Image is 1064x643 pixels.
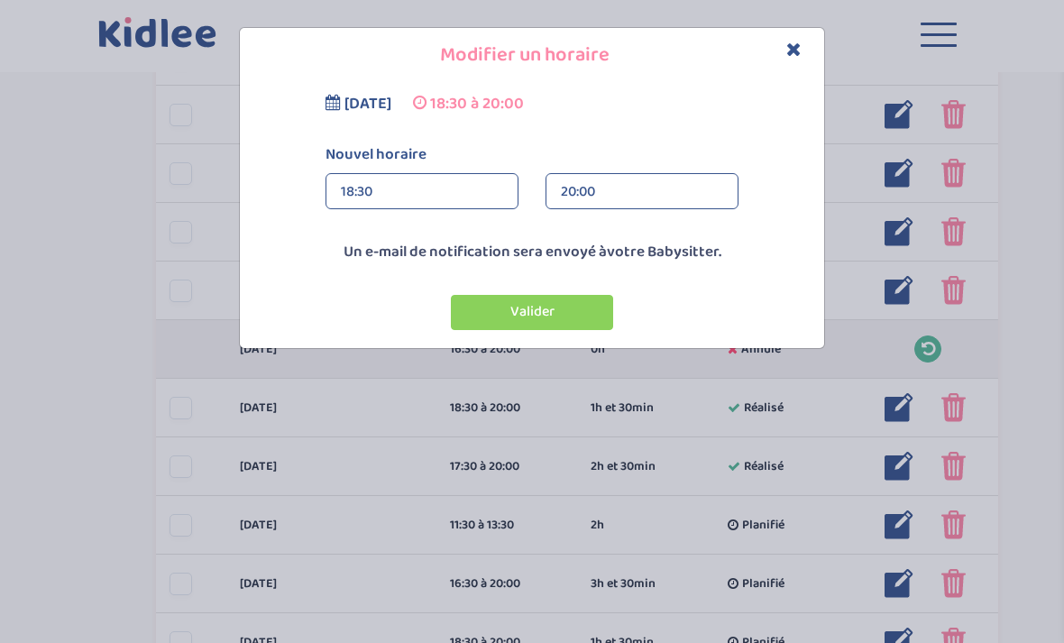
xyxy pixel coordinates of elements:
[607,240,721,264] span: votre Babysitter.
[786,40,802,60] button: Close
[451,295,613,330] button: Valider
[344,91,391,116] span: [DATE]
[253,41,811,69] h4: Modifier un horaire
[244,241,820,264] p: Un e-mail de notification sera envoyé à
[561,174,723,210] div: 20:00
[341,174,503,210] div: 18:30
[430,91,524,116] span: 18:30 à 20:00
[312,143,752,167] label: Nouvel horaire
